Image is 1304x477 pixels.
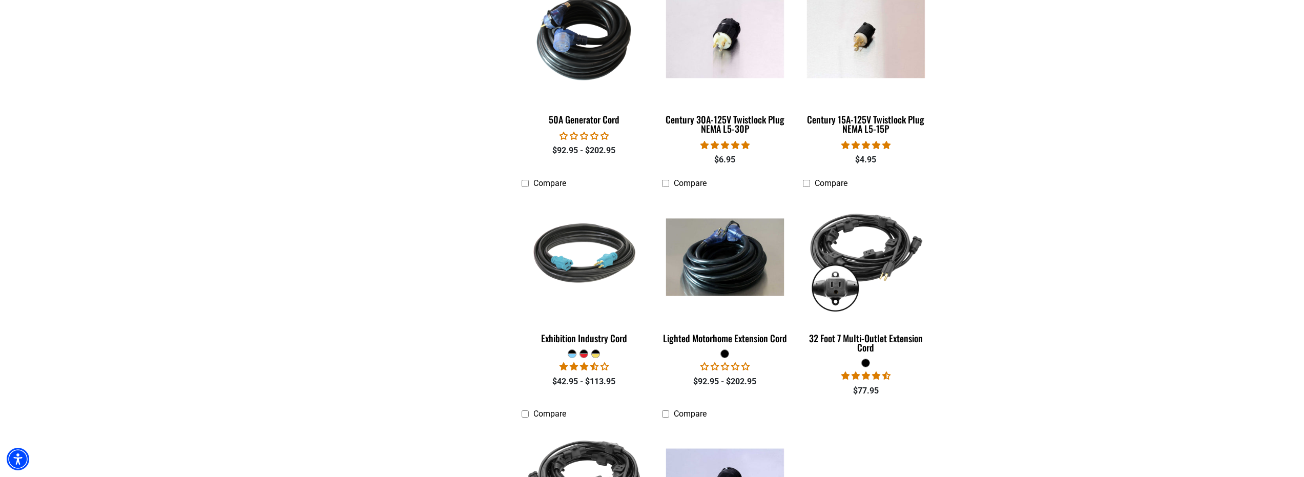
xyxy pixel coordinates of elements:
[522,193,647,349] a: black teal Exhibition Industry Cord
[560,362,609,371] span: 3.67 stars
[803,115,928,133] div: Century 15A-125V Twistlock Plug NEMA L5-15P
[841,140,891,150] span: 5.00 stars
[662,376,788,388] div: $92.95 - $202.95
[662,193,788,349] a: black Lighted Motorhome Extension Cord
[803,193,928,358] a: black 32 Foot 7 Multi-Outlet Extension Cord
[7,448,29,470] div: Accessibility Menu
[660,219,790,296] img: black
[815,178,847,188] span: Compare
[674,409,707,419] span: Compare
[803,334,928,352] div: 32 Foot 7 Multi-Outlet Extension Cord
[533,178,566,188] span: Compare
[700,140,750,150] span: 5.00 stars
[560,131,609,141] span: 0.00 stars
[662,115,788,133] div: Century 30A-125V Twistlock Plug NEMA L5-30P
[522,334,647,343] div: Exhibition Industry Cord
[801,198,930,316] img: black
[700,362,750,371] span: 0.00 stars
[803,385,928,397] div: $77.95
[520,198,649,316] img: black teal
[841,371,891,381] span: 4.68 stars
[533,409,566,419] span: Compare
[522,115,647,124] div: 50A Generator Cord
[662,334,788,343] div: Lighted Motorhome Extension Cord
[674,178,707,188] span: Compare
[803,154,928,166] div: $4.95
[662,154,788,166] div: $6.95
[522,376,647,388] div: $42.95 - $113.95
[522,144,647,157] div: $92.95 - $202.95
